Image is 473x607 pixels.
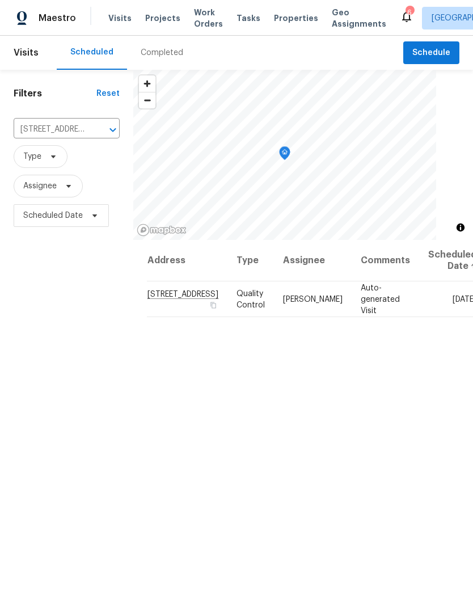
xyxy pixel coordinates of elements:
button: Copy Address [208,300,218,310]
span: Visits [108,12,132,24]
th: Comments [352,240,419,281]
div: Map marker [279,146,290,164]
div: Reset [96,88,120,99]
span: Projects [145,12,180,24]
span: Schedule [412,46,450,60]
button: Schedule [403,41,459,65]
span: [PERSON_NAME] [283,295,343,303]
span: Maestro [39,12,76,24]
canvas: Map [133,70,436,240]
span: Scheduled Date [23,210,83,221]
span: Work Orders [194,7,223,29]
span: Auto-generated Visit [361,284,400,314]
span: Quality Control [236,289,265,309]
div: Completed [141,47,183,58]
span: Assignee [23,180,57,192]
button: Toggle attribution [454,221,467,234]
span: Tasks [236,14,260,22]
button: Open [105,122,121,138]
span: Visits [14,40,39,65]
button: Zoom out [139,92,155,108]
th: Assignee [274,240,352,281]
span: Type [23,151,41,162]
th: Type [227,240,274,281]
div: Scheduled [70,47,113,58]
h1: Filters [14,88,96,99]
button: Zoom in [139,75,155,92]
input: Search for an address... [14,121,88,138]
span: Toggle attribution [457,221,464,234]
span: Properties [274,12,318,24]
a: Mapbox homepage [137,224,187,237]
div: 6 [406,7,413,18]
th: Address [147,240,227,281]
span: Geo Assignments [332,7,386,29]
